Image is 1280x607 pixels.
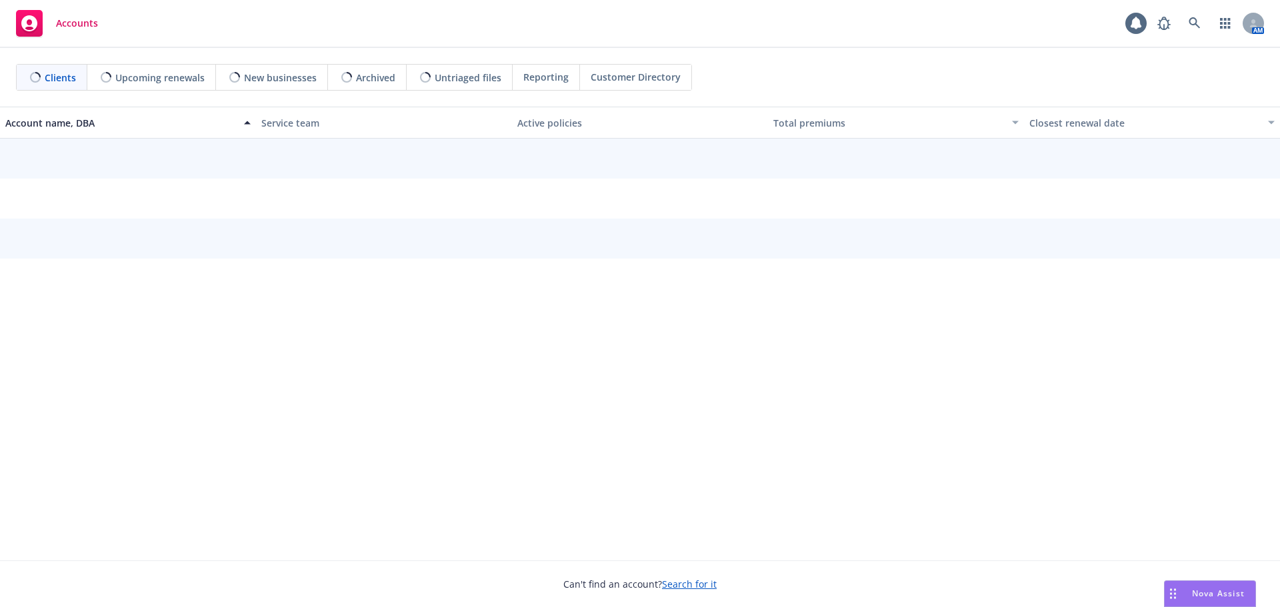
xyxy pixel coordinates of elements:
button: Closest renewal date [1024,107,1280,139]
span: Accounts [56,18,98,29]
span: Archived [356,71,395,85]
div: Active policies [517,116,763,130]
a: Switch app [1212,10,1239,37]
span: Customer Directory [591,70,681,84]
span: Nova Assist [1192,588,1245,599]
a: Search [1181,10,1208,37]
div: Closest renewal date [1029,116,1260,130]
span: New businesses [244,71,317,85]
div: Total premiums [773,116,1004,130]
a: Accounts [11,5,103,42]
a: Report a Bug [1151,10,1177,37]
div: Service team [261,116,507,130]
span: Can't find an account? [563,577,717,591]
span: Clients [45,71,76,85]
button: Active policies [512,107,768,139]
span: Untriaged files [435,71,501,85]
span: Upcoming renewals [115,71,205,85]
a: Search for it [662,578,717,590]
div: Drag to move [1165,581,1181,606]
div: Account name, DBA [5,116,236,130]
button: Total premiums [768,107,1024,139]
button: Nova Assist [1164,580,1256,607]
span: Reporting [523,70,569,84]
button: Service team [256,107,512,139]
